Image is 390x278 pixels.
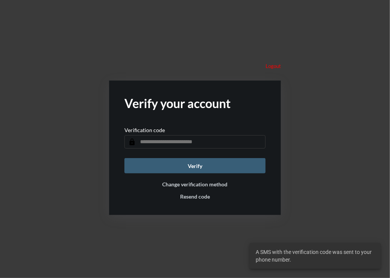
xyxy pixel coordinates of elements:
p: Verification code [124,127,165,133]
h2: Verify your account [124,96,266,111]
button: Resend code [180,193,210,200]
span: A SMS with the verification code was sent to your phone number. [256,248,375,263]
button: Verify [124,158,266,173]
p: Logout [266,63,281,69]
button: Change verification method [163,181,228,187]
